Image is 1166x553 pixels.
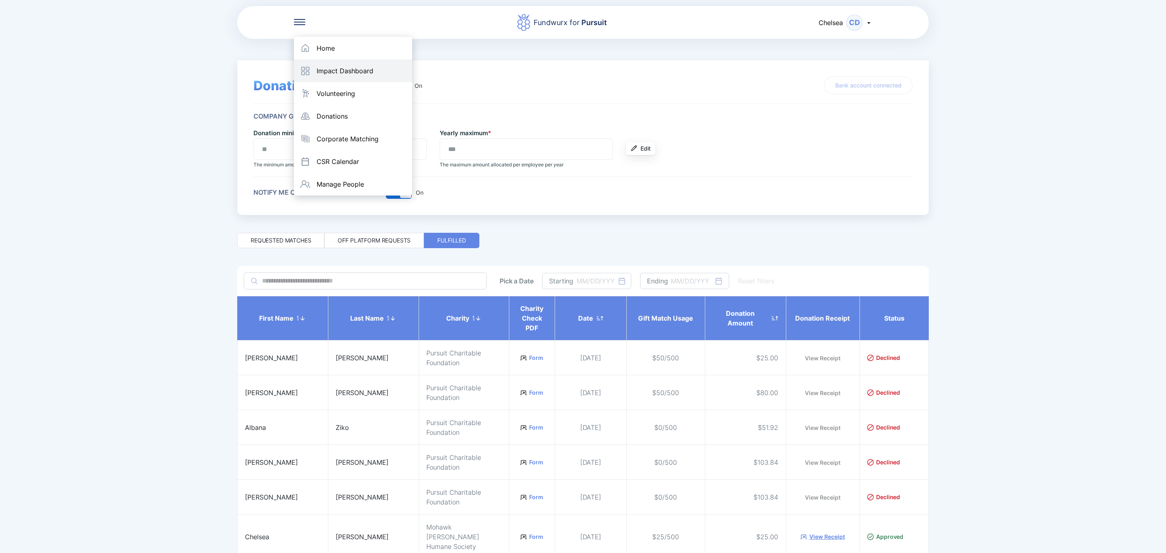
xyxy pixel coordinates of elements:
[529,423,543,432] a: Form
[534,17,607,28] div: Fundwurx for
[577,277,615,285] div: MM/DD/YYY
[440,162,564,168] span: The maximum amount allocated per employee per year
[253,113,372,120] div: Company Gift Matching Criteria
[640,145,651,153] span: Edit
[253,162,400,168] span: The minimum amount required to honor a single donation request
[794,313,852,323] div: Donation Receipt
[317,44,335,52] div: Home
[562,313,619,323] div: Date
[867,533,921,541] div: Approved
[738,276,774,286] div: Reset filters
[317,157,359,166] div: CSR Calendar
[705,445,786,480] td: $103.84
[705,340,786,375] td: $25.00
[245,313,320,323] div: First name
[336,313,411,323] div: Last name
[805,494,840,501] a: View Receipt
[809,533,845,541] a: View Receipt
[626,410,705,445] td: $0/500
[437,236,466,245] div: Fulfilled
[805,424,840,431] a: View Receipt
[867,313,921,323] div: Status
[253,129,311,137] label: Donation minimum
[500,277,533,285] div: Pick a Date
[426,523,479,551] span: Mohawk [PERSON_NAME] Humane Society
[713,308,778,328] div: Donation Amount
[426,313,502,323] div: Charity
[426,453,481,471] span: Pursuit Charitable Foundation
[529,458,543,466] a: Form
[626,340,705,375] td: $50/500
[634,313,697,323] div: Gift Match Usage
[626,445,705,480] td: $0/500
[251,236,311,245] div: Requested matches
[317,89,355,98] div: Volunteering
[529,533,543,541] a: Form
[705,410,786,445] td: $51.92
[317,112,348,120] div: Donations
[317,67,373,75] div: Impact Dashboard
[415,189,423,196] div: On
[336,389,389,397] span: [PERSON_NAME]
[549,277,573,285] div: Starting
[626,480,705,515] td: $0/500
[867,423,921,432] div: Declined
[846,15,862,31] div: CD
[819,19,843,27] span: Chelsea
[414,82,422,89] div: On
[805,459,840,466] a: View Receipt
[555,375,626,410] td: [DATE]
[336,533,389,541] span: [PERSON_NAME]
[647,277,668,285] div: Ending
[626,142,655,155] button: Edit
[867,493,921,501] div: Declined
[338,236,411,245] div: Off platform requests
[336,458,389,466] span: [PERSON_NAME]
[253,78,376,94] span: Donation Matching
[317,135,379,143] div: Corporate Matching
[705,480,786,515] td: $103.84
[529,493,543,501] a: Form
[245,354,298,362] span: [PERSON_NAME]
[580,18,607,27] span: Pursuit
[626,375,705,410] td: $50/500
[245,533,269,541] span: Chelsea
[555,410,626,445] td: [DATE]
[317,180,364,188] div: Manage People
[245,493,298,501] span: [PERSON_NAME]
[555,445,626,480] td: [DATE]
[867,458,921,466] div: Declined
[805,355,840,362] a: View Receipt
[671,277,709,285] div: MM/DD/YYY
[805,389,840,396] a: View Receipt
[426,488,481,506] span: Pursuit Charitable Foundation
[336,354,389,362] span: [PERSON_NAME]
[529,354,543,362] a: Form
[555,480,626,515] td: [DATE]
[336,423,349,432] span: Ziko
[336,493,389,501] span: [PERSON_NAME]
[867,389,921,397] div: Declined
[426,349,481,367] span: Pursuit Charitable Foundation
[867,354,921,362] div: Declined
[555,340,626,375] td: [DATE]
[440,129,491,137] label: Yearly maximum
[517,304,547,333] div: Charity Check PDF
[705,375,786,410] td: $80.00
[253,189,377,196] div: Notify me of gift match requests
[529,389,543,397] a: Form
[426,419,481,436] span: Pursuit Charitable Foundation
[245,458,298,466] span: [PERSON_NAME]
[824,77,913,94] button: Bank account connected
[426,384,481,402] span: Pursuit Charitable Foundation
[245,389,298,397] span: [PERSON_NAME]
[835,81,902,89] span: Bank account connected
[245,423,266,432] span: Albana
